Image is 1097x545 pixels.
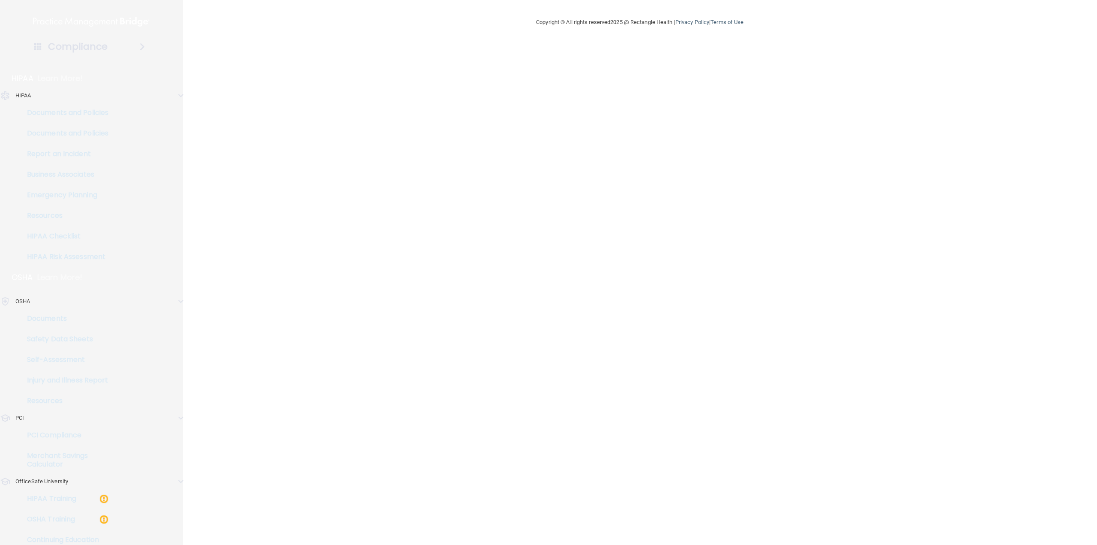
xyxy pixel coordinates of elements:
[38,73,83,84] p: Learn More!
[6,452,123,469] p: Merchant Savings Calculator
[6,431,123,440] p: PCI Compliance
[15,413,24,423] p: PCI
[15,90,31,101] p: HIPAA
[99,494,109,504] img: warning-circle.0cc9ac19.png
[6,515,75,524] p: OSHA Training
[15,476,68,487] p: OfficeSafe University
[15,296,30,307] p: OSHA
[6,170,123,179] p: Business Associates
[6,335,123,343] p: Safety Data Sheets
[6,191,123,199] p: Emergency Planning
[6,108,123,117] p: Documents and Policies
[12,272,33,283] p: OSHA
[6,253,123,261] p: HIPAA Risk Assessment
[6,232,123,241] p: HIPAA Checklist
[99,514,109,525] img: warning-circle.0cc9ac19.png
[6,536,123,544] p: Continuing Education
[12,73,33,84] p: HIPAA
[6,355,123,364] p: Self-Assessment
[6,150,123,158] p: Report an Incident
[33,13,150,30] img: PMB logo
[6,494,76,503] p: HIPAA Training
[6,397,123,405] p: Resources
[483,9,796,36] div: Copyright © All rights reserved 2025 @ Rectangle Health | |
[675,19,709,25] a: Privacy Policy
[710,19,743,25] a: Terms of Use
[6,129,123,138] p: Documents and Policies
[48,41,108,53] h4: Compliance
[6,211,123,220] p: Resources
[37,272,83,283] p: Learn More!
[6,314,123,323] p: Documents
[6,376,123,385] p: Injury and Illness Report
